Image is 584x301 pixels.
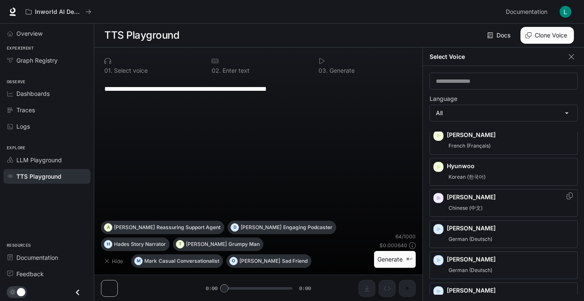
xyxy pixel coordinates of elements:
[520,27,574,44] button: Clone Voice
[230,254,237,268] div: O
[16,253,58,262] span: Documentation
[447,162,574,170] p: Hyunwoo
[430,96,457,102] p: Language
[104,238,112,251] div: H
[447,234,494,244] span: German (Deutsch)
[112,68,148,74] p: Select voice
[173,238,263,251] button: T[PERSON_NAME]Grumpy Man
[447,131,574,139] p: [PERSON_NAME]
[396,233,416,240] p: 64 / 1000
[231,221,239,234] div: D
[3,250,90,265] a: Documentation
[319,68,328,74] p: 0 3 .
[241,225,281,230] p: [PERSON_NAME]
[221,68,250,74] p: Enter text
[101,238,170,251] button: HHadesStory Narrator
[447,286,574,295] p: [PERSON_NAME]
[3,103,90,117] a: Traces
[186,242,227,247] p: [PERSON_NAME]
[22,3,95,20] button: All workspaces
[430,105,577,121] div: All
[131,254,223,268] button: MMarkCasual Conversationalist
[176,238,184,251] div: T
[135,254,142,268] div: M
[447,141,492,151] span: French (Français)
[406,257,412,262] p: ⌘⏎
[486,27,514,44] a: Docs
[447,172,487,182] span: Korean (한국어)
[506,7,547,17] span: Documentation
[3,169,90,184] a: TTS Playground
[283,225,332,230] p: Engaging Podcaster
[282,259,308,264] p: Sad Friend
[447,203,484,213] span: Chinese (中文)
[380,242,407,249] p: $ 0.000640
[228,242,260,247] p: Grumpy Man
[144,259,157,264] p: Mark
[447,265,494,275] span: German (Deutsch)
[228,221,336,234] button: D[PERSON_NAME]Engaging Podcaster
[226,254,311,268] button: O[PERSON_NAME]Sad Friend
[3,53,90,68] a: Graph Registry
[239,259,280,264] p: [PERSON_NAME]
[565,193,574,199] button: Copy Voice ID
[16,89,50,98] span: Dashboards
[114,242,129,247] p: Hades
[17,287,25,296] span: Dark mode toggle
[157,225,220,230] p: Reassuring Support Agent
[3,26,90,41] a: Overview
[16,106,35,114] span: Traces
[104,68,112,74] p: 0 1 .
[16,29,42,38] span: Overview
[159,259,219,264] p: Casual Conversationalist
[68,284,87,301] button: Close drawer
[502,3,554,20] a: Documentation
[447,255,574,264] p: [PERSON_NAME]
[560,6,571,18] img: User avatar
[16,56,58,65] span: Graph Registry
[104,221,112,234] div: A
[3,119,90,134] a: Logs
[3,153,90,167] a: LLM Playground
[16,172,61,181] span: TTS Playground
[16,269,44,278] span: Feedback
[447,193,574,201] p: [PERSON_NAME]
[447,224,574,232] p: [PERSON_NAME]
[328,68,355,74] p: Generate
[557,3,574,20] button: User avatar
[101,221,224,234] button: A[PERSON_NAME]Reassuring Support Agent
[212,68,221,74] p: 0 2 .
[101,254,128,268] button: Hide
[131,242,166,247] p: Story Narrator
[3,267,90,281] a: Feedback
[16,156,62,164] span: LLM Playground
[16,122,30,131] span: Logs
[35,8,82,16] p: Inworld AI Demos
[3,86,90,101] a: Dashboards
[114,225,155,230] p: [PERSON_NAME]
[374,251,416,268] button: Generate⌘⏎
[104,27,179,44] h1: TTS Playground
